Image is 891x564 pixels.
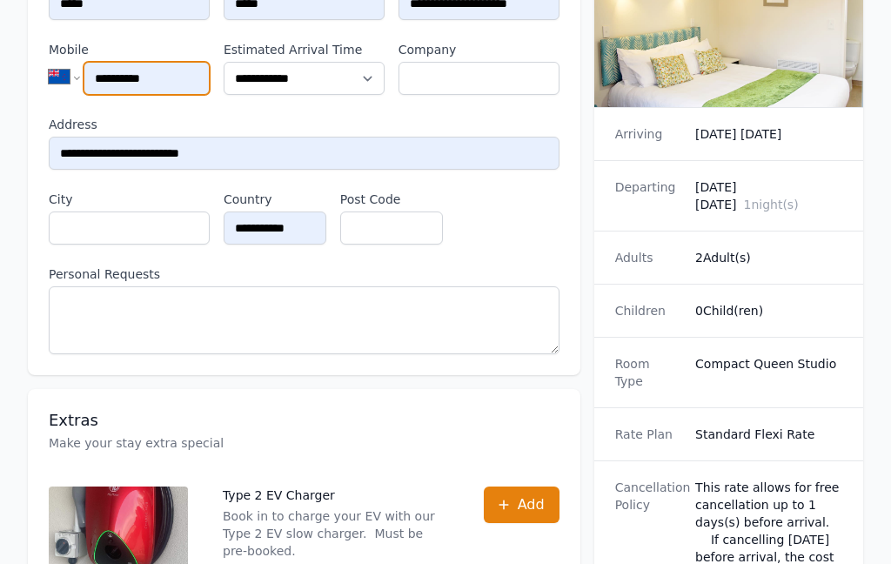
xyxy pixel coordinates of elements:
dt: Departing [615,178,681,213]
label: Personal Requests [49,265,559,283]
dd: 2 Adult(s) [695,249,842,266]
button: Add [484,487,559,523]
dd: 0 Child(ren) [695,302,842,319]
dd: [DATE] [DATE] [695,125,842,143]
dt: Adults [615,249,681,266]
label: Post Code [340,191,443,208]
label: Company [399,41,559,58]
p: Book in to charge your EV with our Type 2 EV slow charger. Must be pre-booked. [223,507,449,560]
h3: Extras [49,410,559,431]
label: Estimated Arrival Time [224,41,385,58]
label: City [49,191,210,208]
label: Address [49,116,559,133]
p: Make your stay extra special [49,434,559,452]
label: Country [224,191,326,208]
span: 1 night(s) [743,198,798,211]
label: Mobile [49,41,210,58]
span: Add [518,494,545,515]
dt: Rate Plan [615,426,681,443]
dd: Standard Flexi Rate [695,426,842,443]
dd: [DATE] [DATE] [695,178,842,213]
dd: Compact Queen Studio [695,355,842,390]
dt: Arriving [615,125,681,143]
dt: Children [615,302,681,319]
p: Type 2 EV Charger [223,487,449,504]
dt: Room Type [615,355,681,390]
